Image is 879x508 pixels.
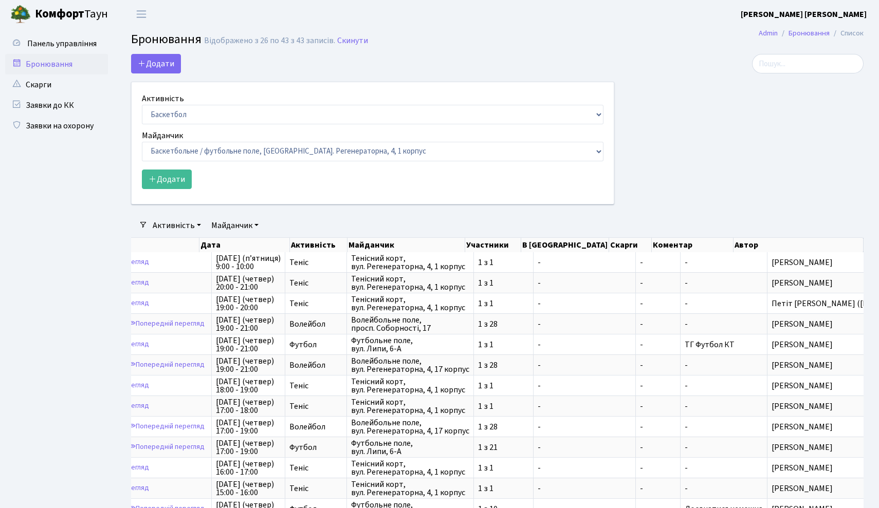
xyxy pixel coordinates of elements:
span: - [538,320,631,328]
span: - [685,421,688,432]
b: [PERSON_NAME] [PERSON_NAME] [741,9,867,20]
th: Автор [734,238,864,252]
span: - [685,442,688,453]
span: 1 з 1 [478,402,529,410]
span: Тенісний корт, вул. Регенераторна, 4, 1 корпус [351,480,469,497]
span: Тенісний корт, вул. Регенераторна, 4, 1 корпус [351,460,469,476]
span: - [685,483,688,494]
span: [DATE] (четвер) 19:00 - 21:00 [216,316,281,332]
span: - [538,423,631,431]
span: [DATE] (четвер) 16:00 - 17:00 [216,460,281,476]
span: [DATE] (четвер) 19:00 - 21:00 [216,336,281,353]
th: Скарги [609,238,652,252]
span: 1 з 21 [478,443,529,451]
span: 1 з 1 [478,279,529,287]
th: Участники [465,238,521,252]
span: Теніс [289,382,342,390]
span: - [538,382,631,390]
span: Волейбольне поле, вул. Регенераторна, 4, 17 корпус [351,419,469,435]
span: - [538,443,631,451]
span: Теніс [289,279,342,287]
span: 1 з 1 [478,258,529,267]
a: Попередній перегляд [126,316,207,332]
li: Список [830,28,864,39]
span: 1 з 1 [478,464,529,472]
span: - [640,464,676,472]
a: Активність [149,217,205,234]
span: Теніс [289,299,342,308]
th: В [GEOGRAPHIC_DATA] [521,238,609,252]
span: - [538,464,631,472]
span: - [685,380,688,391]
span: - [538,402,631,410]
span: Волейбольне поле, просп. Соборності, 17 [351,316,469,332]
span: Теніс [289,464,342,472]
span: 1 з 28 [478,320,529,328]
span: [DATE] (четвер) 18:00 - 19:00 [216,378,281,394]
span: Тенісний корт, вул. Регенераторна, 4, 1 корпус [351,254,469,271]
span: - [685,318,688,330]
span: - [685,462,688,474]
span: 1 з 1 [478,299,529,308]
span: - [640,320,676,328]
span: ТГ Футбол КТ [685,339,735,350]
span: Тенісний корт, вул. Регенераторна, 4, 1 корпус [351,275,469,291]
b: Комфорт [35,6,84,22]
span: 1 з 1 [478,382,529,390]
span: Футбол [289,341,342,349]
label: Активність [142,92,184,105]
span: Таун [35,6,108,23]
a: Скарги [5,74,108,95]
a: Admin [759,28,778,39]
th: Дії [68,238,199,252]
button: Переключити навігацію [129,6,154,23]
span: Футбольне поле, вул. Липи, 6-А [351,336,469,353]
span: [DATE] (четвер) 17:00 - 19:00 [216,419,281,435]
span: Волейбол [289,423,342,431]
span: [DATE] (четвер) 20:00 - 21:00 [216,275,281,291]
span: - [640,382,676,390]
nav: breadcrumb [743,23,879,44]
span: - [685,401,688,412]
span: Тенісний корт, вул. Регенераторна, 4, 1 корпус [351,398,469,415]
span: - [538,361,631,369]
label: Майданчик [142,129,183,142]
span: - [640,258,676,267]
span: 1 з 28 [478,361,529,369]
span: [DATE] (четвер) 15:00 - 16:00 [216,480,281,497]
span: - [640,341,676,349]
span: Теніс [289,258,342,267]
span: [DATE] (четвер) 17:00 - 19:00 [216,439,281,456]
span: Футбол [289,443,342,451]
span: - [640,279,676,287]
span: Панель управління [27,38,97,49]
span: [DATE] (четвер) 19:00 - 21:00 [216,357,281,373]
span: - [640,423,676,431]
a: Заявки до КК [5,95,108,116]
span: Футбольне поле, вул. Липи, 6-А [351,439,469,456]
button: Додати [142,170,192,189]
th: Активність [290,238,347,252]
span: 1 з 1 [478,484,529,493]
span: - [640,402,676,410]
th: Майданчик [347,238,466,252]
a: Скинути [337,36,368,46]
span: - [640,484,676,493]
span: - [538,299,631,308]
span: 1 з 28 [478,423,529,431]
a: Попередній перегляд [126,419,207,435]
span: Теніс [289,402,342,410]
img: logo.png [10,4,31,25]
a: Бронювання [5,54,108,74]
a: Панель управління [5,33,108,54]
span: Волейбольне поле, вул. Регенераторна, 4, 17 корпус [351,357,469,373]
span: Тенісний корт, вул. Регенераторна, 4, 1 корпус [351,295,469,312]
span: - [538,341,631,349]
span: - [685,298,688,309]
button: Додати [131,54,181,73]
a: Попередній перегляд [126,357,207,373]
span: - [640,443,676,451]
a: Бронювання [789,28,830,39]
span: - [640,361,676,369]
span: - [538,258,631,267]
